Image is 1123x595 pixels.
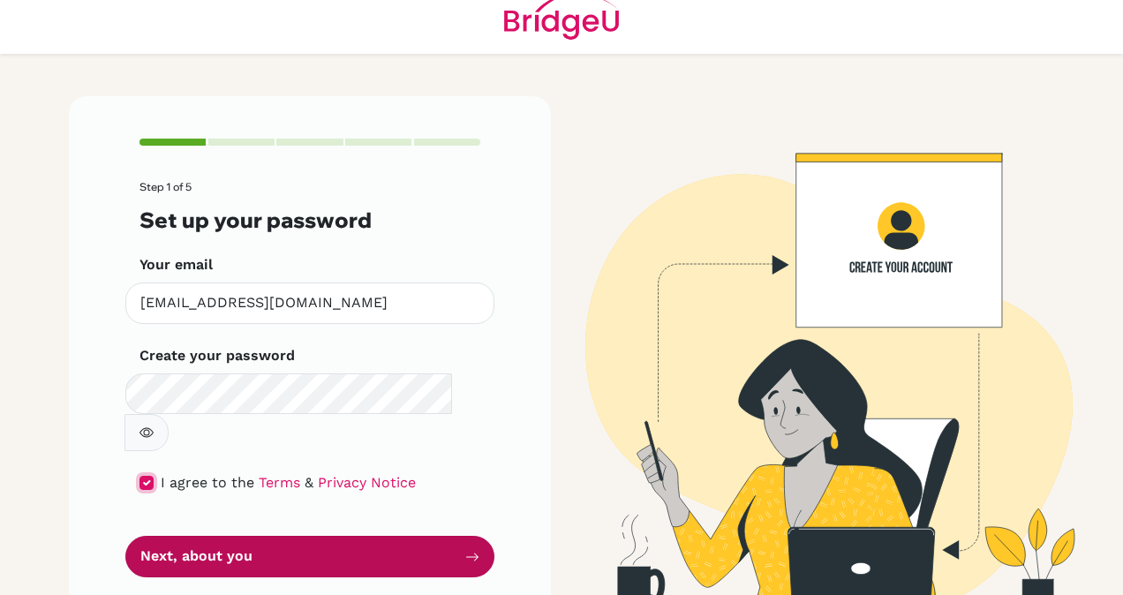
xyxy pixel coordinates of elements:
span: Step 1 of 5 [139,180,192,193]
label: Your email [139,254,213,275]
label: Create your password [139,345,295,366]
span: I agree to the [161,474,254,491]
input: Insert your email* [125,282,494,324]
h3: Set up your password [139,207,480,233]
a: Privacy Notice [318,474,416,491]
span: & [305,474,313,491]
button: Next, about you [125,536,494,577]
a: Terms [259,474,300,491]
